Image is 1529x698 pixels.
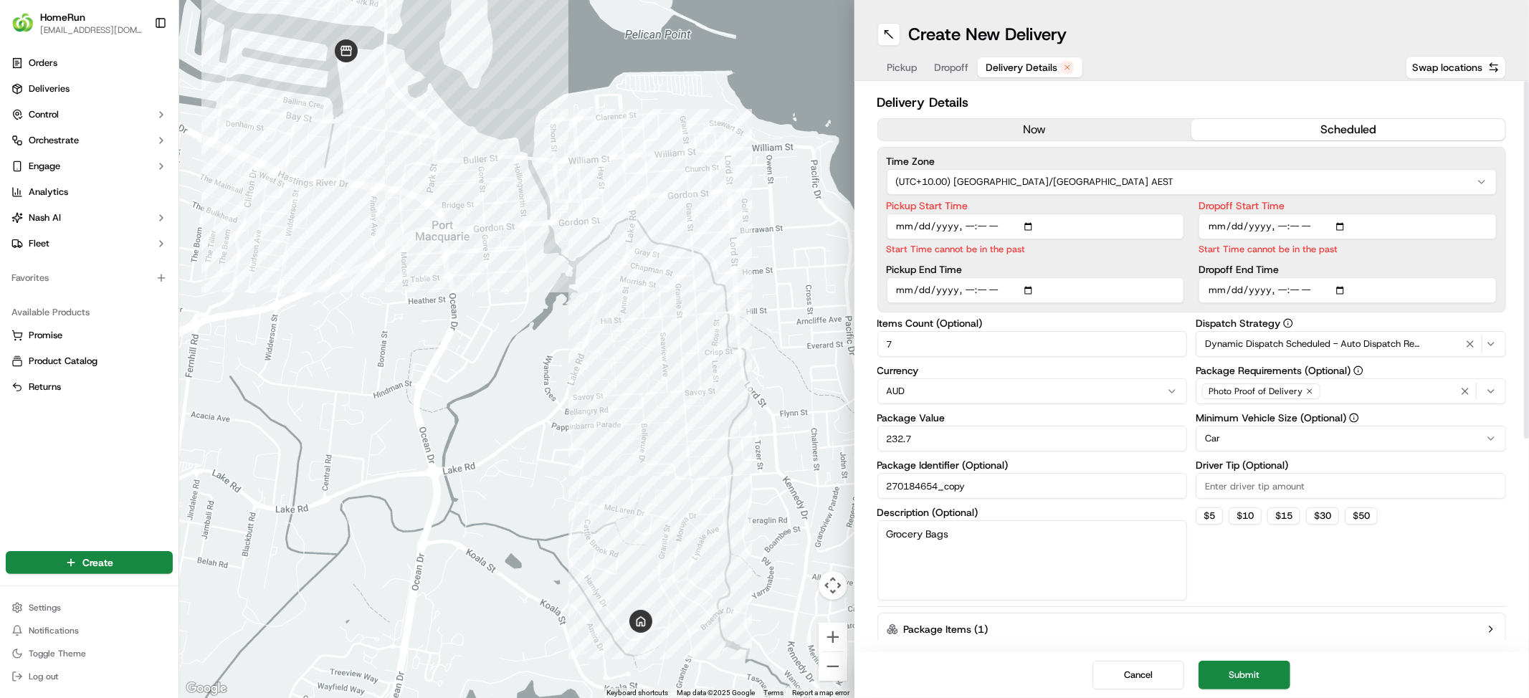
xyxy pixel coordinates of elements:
[1209,386,1302,397] span: Photo Proof of Delivery
[1196,365,1506,376] label: Package Requirements (Optional)
[6,621,173,641] button: Notifications
[764,689,784,697] a: Terms (opens in new tab)
[1306,507,1339,525] button: $30
[29,134,79,147] span: Orchestrate
[6,103,173,126] button: Control
[1191,119,1505,140] button: scheduled
[29,602,61,613] span: Settings
[877,318,1188,328] label: Items Count (Optional)
[29,381,61,393] span: Returns
[1196,507,1223,525] button: $5
[29,237,49,250] span: Fleet
[909,23,1067,46] h1: Create New Delivery
[1267,507,1300,525] button: $15
[1199,264,1497,274] label: Dropoff End Time
[6,181,173,204] a: Analytics
[1345,507,1378,525] button: $50
[40,10,85,24] button: HomeRun
[29,329,62,342] span: Promise
[6,301,173,324] div: Available Products
[935,60,969,75] span: Dropoff
[819,623,847,651] button: Zoom in
[877,413,1188,423] label: Package Value
[887,201,1185,211] label: Pickup Start Time
[6,52,173,75] a: Orders
[40,24,143,36] button: [EMAIL_ADDRESS][DOMAIN_NAME]
[877,426,1188,451] input: Enter package value
[877,92,1507,113] h2: Delivery Details
[11,381,167,393] a: Returns
[1199,661,1290,689] button: Submit
[29,648,86,659] span: Toggle Theme
[11,355,167,368] a: Product Catalog
[819,571,847,600] button: Map camera controls
[183,679,230,698] a: Open this area in Google Maps (opens a new window)
[1199,201,1497,211] label: Dropoff Start Time
[877,520,1188,601] textarea: Grocery Bags
[793,689,850,697] a: Report a map error
[1092,661,1184,689] button: Cancel
[29,108,59,121] span: Control
[877,331,1188,357] input: Enter number of items
[877,460,1188,470] label: Package Identifier (Optional)
[6,267,173,290] div: Favorites
[1196,473,1506,499] input: Enter driver tip amount
[29,211,61,224] span: Nash AI
[677,689,756,697] span: Map data ©2025 Google
[6,666,173,687] button: Log out
[1196,413,1506,423] label: Minimum Vehicle Size (Optional)
[1406,56,1506,79] button: Swap locations
[887,264,1185,274] label: Pickup End Time
[6,551,173,574] button: Create
[819,652,847,681] button: Zoom out
[6,598,173,618] button: Settings
[887,242,1185,256] p: Start Time cannot be in the past
[6,77,173,100] a: Deliveries
[6,644,173,664] button: Toggle Theme
[887,60,918,75] span: Pickup
[29,671,58,682] span: Log out
[29,82,70,95] span: Deliveries
[986,60,1058,75] span: Delivery Details
[887,156,1497,166] label: Time Zone
[877,613,1507,646] button: Package Items (1)
[877,507,1188,517] label: Description (Optional)
[877,365,1188,376] label: Currency
[6,206,173,229] button: Nash AI
[1196,378,1506,404] button: Photo Proof of Delivery
[29,57,57,70] span: Orders
[1229,507,1262,525] button: $10
[607,688,669,698] button: Keyboard shortcuts
[1196,331,1506,357] button: Dynamic Dispatch Scheduled - Auto Dispatch Relative to PST
[877,473,1188,499] input: Enter package identifier
[6,232,173,255] button: Fleet
[6,324,173,347] button: Promise
[1283,318,1293,328] button: Dispatch Strategy
[82,555,113,570] span: Create
[11,11,34,34] img: HomeRun
[904,622,989,636] label: Package Items ( 1 )
[11,329,167,342] a: Promise
[6,129,173,152] button: Orchestrate
[1199,242,1497,256] p: Start Time cannot be in the past
[1196,318,1506,328] label: Dispatch Strategy
[6,155,173,178] button: Engage
[29,625,79,636] span: Notifications
[6,350,173,373] button: Product Catalog
[1353,365,1363,376] button: Package Requirements (Optional)
[6,6,148,40] button: HomeRunHomeRun[EMAIL_ADDRESS][DOMAIN_NAME]
[29,186,68,199] span: Analytics
[878,119,1192,140] button: now
[1196,460,1506,470] label: Driver Tip (Optional)
[183,679,230,698] img: Google
[6,376,173,398] button: Returns
[29,160,60,173] span: Engage
[1412,60,1482,75] span: Swap locations
[1205,338,1420,350] span: Dynamic Dispatch Scheduled - Auto Dispatch Relative to PST
[1349,413,1359,423] button: Minimum Vehicle Size (Optional)
[29,355,97,368] span: Product Catalog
